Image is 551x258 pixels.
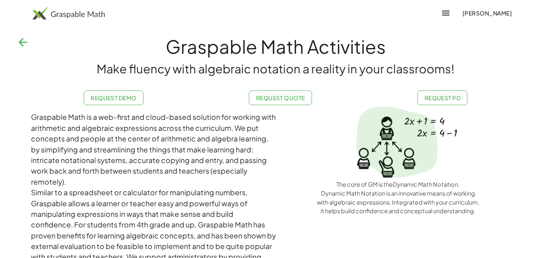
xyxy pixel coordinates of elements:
[249,90,312,105] a: Request Quote
[356,106,438,178] img: Spotlight
[393,181,458,188] em: Dynamic Math Notation
[31,112,276,187] div: Graspable Math is a web-first and cloud-based solution for working with arithmetic and algebraic ...
[84,90,144,105] a: Request Demo
[456,6,518,20] button: [PERSON_NAME]
[91,94,137,101] span: Request Demo
[424,94,460,101] span: Request PD
[316,180,480,215] div: The core of GM is the . Dynamic Math Notation is an innovative means of working with algebraic ex...
[417,90,467,105] a: Request PD
[256,94,305,101] span: Request Quote
[462,9,512,17] span: [PERSON_NAME]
